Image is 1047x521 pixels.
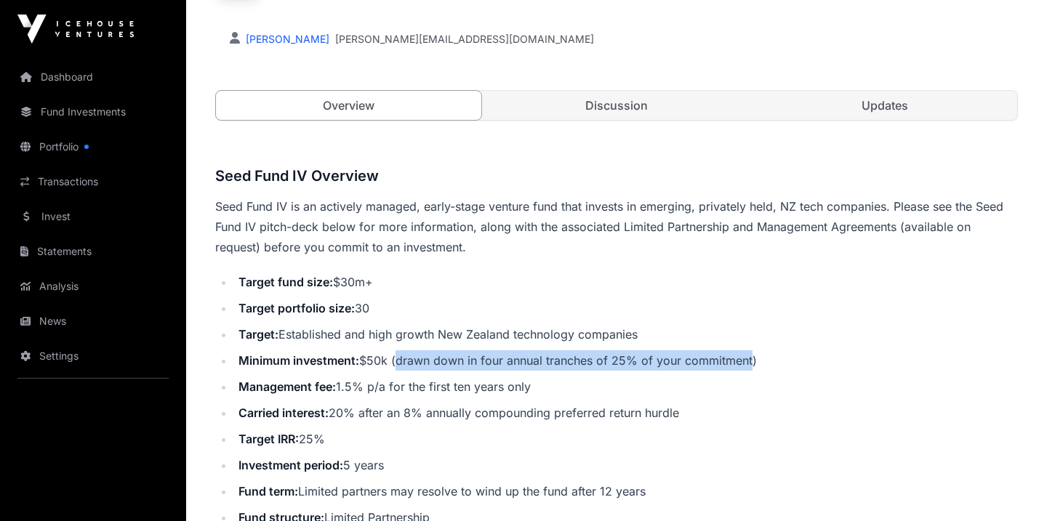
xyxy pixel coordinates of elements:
[234,403,1018,423] li: 20% after an 8% annually compounding preferred return hurdle
[234,324,1018,344] li: Established and high growth New Zealand technology companies
[234,272,1018,292] li: $30m+
[215,90,482,121] a: Overview
[234,455,1018,475] li: 5 years
[238,458,343,472] strong: Investment period:
[216,91,1017,120] nav: Tabs
[12,235,174,267] a: Statements
[484,91,750,120] a: Discussion
[234,429,1018,449] li: 25%
[12,96,174,128] a: Fund Investments
[234,298,1018,318] li: 30
[215,164,1018,187] h3: Seed Fund IV Overview
[215,196,1018,257] p: Seed Fund IV is an actively managed, early-stage venture fund that invests in emerging, privately...
[12,166,174,198] a: Transactions
[12,201,174,233] a: Invest
[12,270,174,302] a: Analysis
[12,131,174,163] a: Portfolio
[238,484,298,498] strong: Fund term:
[238,432,299,446] strong: Target IRR:
[752,91,1017,120] a: Updates
[238,353,359,368] strong: Minimum investment:
[238,379,336,394] strong: Management fee:
[974,451,1047,521] iframe: Chat Widget
[238,405,329,420] strong: Carried interest:
[17,15,134,44] img: Icehouse Ventures Logo
[234,481,1018,501] li: Limited partners may resolve to wind up the fund after 12 years
[238,301,355,315] strong: Target portfolio size:
[12,305,174,337] a: News
[238,327,278,342] strong: Target:
[12,61,174,93] a: Dashboard
[238,275,333,289] strong: Target fund size:
[234,376,1018,397] li: 1.5% p/a for the first ten years only
[243,33,329,45] a: [PERSON_NAME]
[335,32,594,47] a: [PERSON_NAME][EMAIL_ADDRESS][DOMAIN_NAME]
[234,350,1018,371] li: $50k (drawn down in four annual tranches of 25% of your commitment)
[12,340,174,372] a: Settings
